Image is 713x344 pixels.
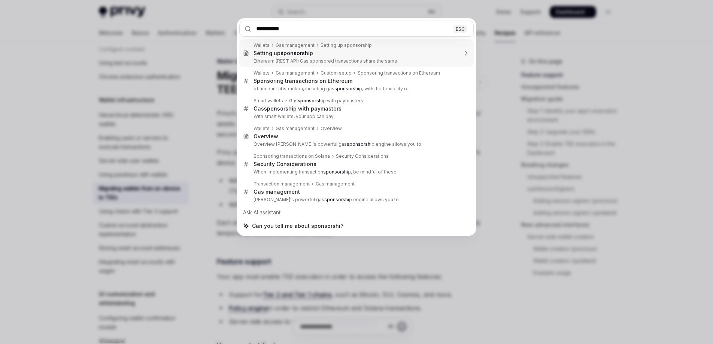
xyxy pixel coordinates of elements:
[289,98,363,104] div: Gas p with paymasters
[254,98,283,104] div: Smart wallets
[254,42,270,48] div: Wallets
[276,70,315,76] div: Gas management
[239,206,474,219] div: Ask AI assistant
[254,161,316,168] div: Security Considerations
[254,105,342,112] div: Gas p with paymasters
[254,50,313,57] div: Setting up p
[254,70,270,76] div: Wallets
[321,42,372,48] div: Setting up sponsorship
[254,169,458,175] p: When implementing transaction p, be mindful of these
[334,86,359,91] b: sponsorshi
[254,188,300,195] div: Gas management
[264,105,293,112] b: sponsorshi
[316,181,355,187] div: Gas management
[280,50,310,56] b: sponsorshi
[254,133,278,140] div: Overview
[298,98,323,103] b: sponsorshi
[358,70,440,76] div: Sponsoring transactions on Ethereum
[453,25,467,33] div: ESC
[254,86,458,92] p: of account abstraction, including gas p, with the flexibility of
[254,78,352,84] div: Sponsoring transactions on Ethereum
[276,126,315,132] div: Gas management
[254,114,458,120] p: With smart wallets, your app can pay
[324,197,349,202] b: sponsorshi
[252,222,343,230] span: Can you tell me about sponsorshi?
[321,70,352,76] div: Custom setup
[323,169,348,175] b: sponsorshi
[254,153,330,159] div: Sponsoring transactions on Solana
[254,181,310,187] div: Transaction management
[347,141,371,147] b: sponsorshi
[254,141,458,147] p: Overview [PERSON_NAME]'s powerful gas p engine allows you to
[276,42,315,48] div: Gas management
[321,126,342,132] div: Overview
[254,58,458,64] p: Ethereum (REST API) Gas sponsored transactions share the same
[336,153,389,159] div: Security Considerations
[254,126,270,132] div: Wallets
[254,197,458,203] p: [PERSON_NAME]'s powerful gas p engine allows you to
